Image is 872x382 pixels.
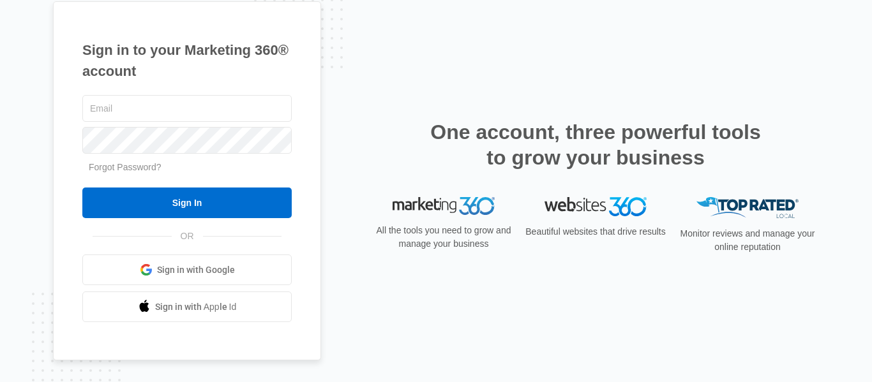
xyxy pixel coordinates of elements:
img: Top Rated Local [696,197,799,218]
a: Forgot Password? [89,162,162,172]
a: Sign in with Apple Id [82,291,292,322]
p: Beautiful websites that drive results [524,225,667,239]
p: All the tools you need to grow and manage your business [372,224,515,251]
h2: One account, three powerful tools to grow your business [426,119,765,170]
input: Sign In [82,187,292,218]
img: Websites 360 [545,197,647,216]
span: OR [172,230,203,243]
span: Sign in with Apple Id [155,300,237,314]
a: Sign in with Google [82,254,292,285]
h1: Sign in to your Marketing 360® account [82,40,292,82]
input: Email [82,95,292,122]
p: Monitor reviews and manage your online reputation [676,227,819,254]
span: Sign in with Google [157,263,235,277]
img: Marketing 360 [393,197,495,215]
